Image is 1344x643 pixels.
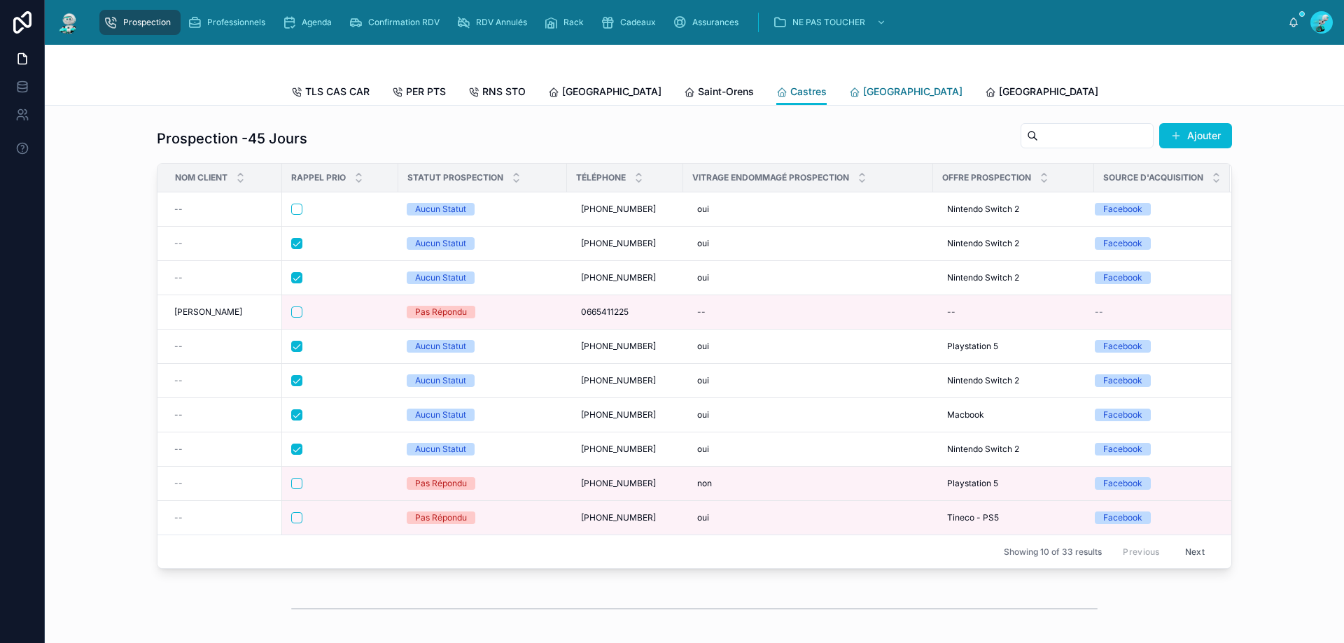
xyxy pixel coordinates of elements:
a: oui [692,232,925,255]
a: -- [174,238,274,249]
div: -- [947,306,955,318]
div: Facebook [1103,374,1142,387]
span: Assurances [692,17,738,28]
a: oui [692,369,925,392]
span: Nintendo Switch 2 [947,204,1019,215]
a: Facebook [1095,511,1213,524]
div: Facebook [1103,203,1142,215]
a: [PERSON_NAME] [174,306,274,318]
a: Aucun Statut [407,271,559,284]
a: Pas Répondu [407,477,559,490]
span: non [697,478,712,489]
span: [PHONE_NUMBER] [581,444,656,455]
a: -- [174,409,274,421]
a: Castres [776,79,827,106]
a: -- [174,478,274,489]
a: -- [174,444,274,455]
span: oui [697,375,709,386]
span: Playstation 5 [947,478,998,489]
a: Facebook [1095,443,1213,455]
span: 0665411225 [581,306,629,318]
a: -- [941,301,1086,323]
a: [PHONE_NUMBER] [575,404,675,426]
span: oui [697,341,709,352]
span: Agenda [302,17,332,28]
a: oui [692,267,925,289]
a: RDV Annulés [452,10,537,35]
a: RNS STO [468,79,526,107]
span: oui [697,444,709,455]
span: [GEOGRAPHIC_DATA] [562,85,661,99]
span: oui [697,204,709,215]
a: [GEOGRAPHIC_DATA] [849,79,962,107]
a: Playstation 5 [941,335,1086,358]
div: Facebook [1103,237,1142,250]
a: -- [1095,306,1213,318]
img: App logo [56,11,81,34]
a: Confirmation RDV [344,10,449,35]
a: Facebook [1095,203,1213,215]
span: -- [174,409,183,421]
a: Playstation 5 [941,472,1086,495]
span: -- [174,238,183,249]
span: PER PTS [406,85,446,99]
div: Aucun Statut [415,271,466,284]
span: [PERSON_NAME] [174,306,242,318]
span: Vitrage endommagé Prospection [692,172,849,183]
a: Professionnels [183,10,275,35]
span: Showing 10 of 33 results [1004,546,1102,558]
span: -- [174,272,183,283]
span: [PHONE_NUMBER] [581,272,656,283]
h1: Prospection -45 Jours [157,129,307,148]
span: Prospection [123,17,171,28]
span: Statut Prospection [407,172,503,183]
a: 0665411225 [575,301,675,323]
div: Aucun Statut [415,409,466,421]
a: Nintendo Switch 2 [941,369,1086,392]
span: -- [174,512,183,523]
a: [GEOGRAPHIC_DATA] [985,79,1098,107]
a: Tineco - PS5 [941,507,1086,529]
a: Macbook [941,404,1086,426]
span: -- [174,478,183,489]
a: Prospection [99,10,181,35]
a: Facebook [1095,271,1213,284]
div: Facebook [1103,477,1142,490]
a: Facebook [1095,340,1213,353]
span: RNS STO [482,85,526,99]
a: Aucun Statut [407,409,559,421]
a: -- [174,512,274,523]
a: [GEOGRAPHIC_DATA] [548,79,661,107]
span: Nintendo Switch 2 [947,238,1019,249]
a: Assurances [668,10,748,35]
span: Professionnels [207,17,265,28]
span: Castres [790,85,827,99]
div: Facebook [1103,340,1142,353]
span: Téléphone [576,172,626,183]
span: Nintendo Switch 2 [947,272,1019,283]
span: -- [174,341,183,352]
span: TLS CAS CAR [305,85,370,99]
div: Aucun Statut [415,374,466,387]
div: Pas Répondu [415,477,467,490]
span: oui [697,512,709,523]
div: Pas Répondu [415,511,467,524]
a: Aucun Statut [407,203,559,215]
a: [PHONE_NUMBER] [575,507,675,529]
a: -- [174,204,274,215]
a: [PHONE_NUMBER] [575,267,675,289]
a: [PHONE_NUMBER] [575,369,675,392]
div: Facebook [1103,511,1142,524]
a: Facebook [1095,374,1213,387]
span: Offre Prospection [942,172,1031,183]
span: [GEOGRAPHIC_DATA] [863,85,962,99]
a: Aucun Statut [407,237,559,250]
a: -- [174,375,274,386]
a: Ajouter [1159,123,1232,148]
span: [PHONE_NUMBER] [581,204,656,215]
span: Nintendo Switch 2 [947,375,1019,386]
a: Agenda [278,10,342,35]
a: [PHONE_NUMBER] [575,198,675,220]
div: Aucun Statut [415,340,466,353]
span: Rack [563,17,584,28]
